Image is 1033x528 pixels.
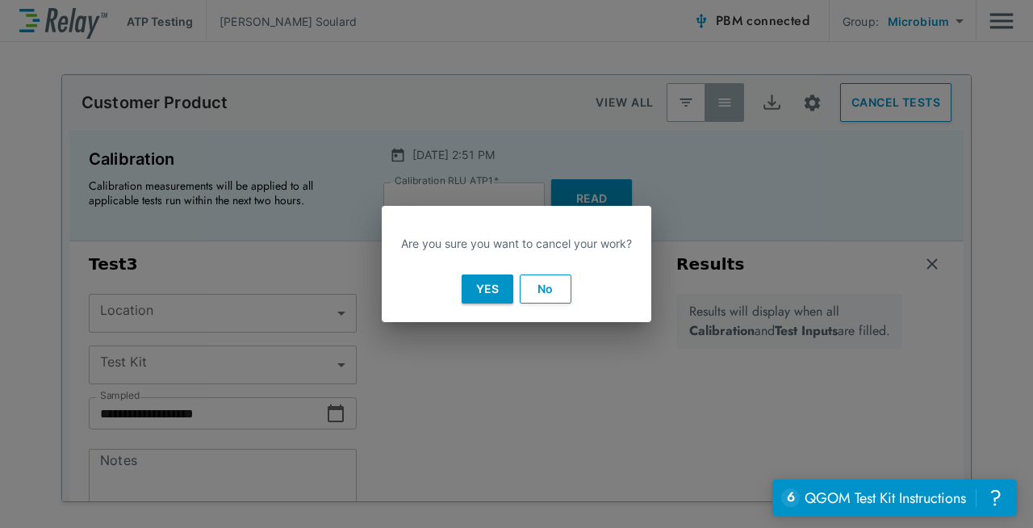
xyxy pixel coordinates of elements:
[401,235,632,252] p: Are you sure you want to cancel your work?
[462,274,513,304] button: Yes
[772,480,1017,516] iframe: Resource center
[520,274,571,304] button: No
